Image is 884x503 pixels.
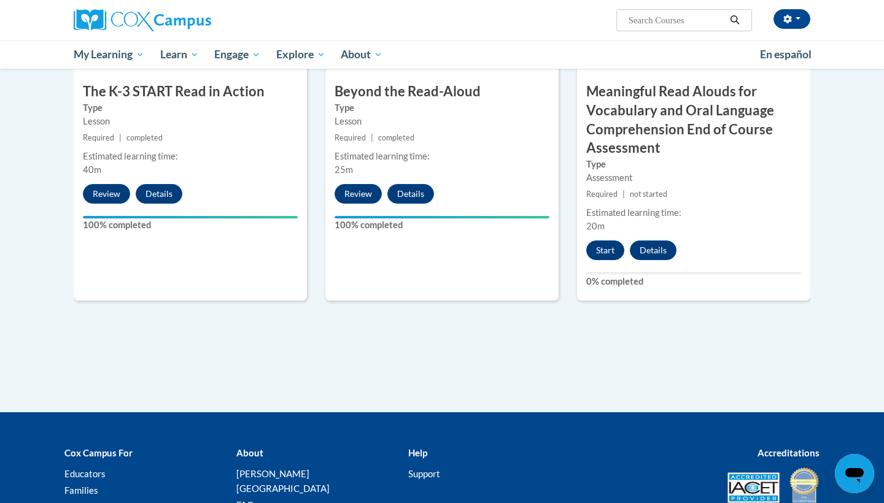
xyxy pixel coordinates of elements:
b: Help [408,447,427,458]
a: My Learning [66,40,152,69]
span: Required [335,133,366,142]
button: Details [387,184,434,204]
a: Learn [152,40,207,69]
a: En español [752,42,820,67]
a: About [333,40,391,69]
div: Estimated learning time: [335,150,549,163]
label: 100% completed [335,218,549,232]
span: | [622,190,625,199]
button: Account Settings [773,9,810,29]
a: Families [64,485,98,496]
div: Your progress [335,216,549,218]
span: not started [630,190,667,199]
div: Lesson [83,115,298,128]
label: Type [83,101,298,115]
span: Required [586,190,618,199]
button: Start [586,240,624,260]
div: Lesson [335,115,549,128]
span: Explore [276,47,325,62]
div: Estimated learning time: [83,150,298,163]
label: 100% completed [83,218,298,232]
span: | [119,133,122,142]
b: About [236,447,263,458]
label: Type [335,101,549,115]
iframe: Button to launch messaging window [835,454,874,493]
span: completed [126,133,163,142]
button: Search [726,13,744,28]
span: Engage [214,47,260,62]
span: completed [378,133,414,142]
a: Explore [268,40,333,69]
div: Estimated learning time: [586,206,801,220]
h3: Beyond the Read-Aloud [325,82,559,101]
button: Review [83,184,130,204]
span: My Learning [74,47,144,62]
img: Accredited IACET® Provider [727,472,780,503]
h3: The K-3 START Read in Action [74,82,307,101]
div: Your progress [83,216,298,218]
button: Details [136,184,182,204]
span: | [371,133,373,142]
div: Assessment [586,171,801,185]
input: Search Courses [627,13,726,28]
a: Cox Campus [74,9,307,31]
button: Review [335,184,382,204]
a: Educators [64,468,106,479]
b: Accreditations [758,447,820,458]
label: Type [586,158,801,171]
span: 25m [335,164,353,175]
span: En español [760,48,812,61]
a: Support [408,468,440,479]
label: 0% completed [586,275,801,288]
span: Learn [160,47,199,62]
span: 20m [586,221,605,231]
b: Cox Campus For [64,447,133,458]
a: [PERSON_NAME][GEOGRAPHIC_DATA] [236,468,330,494]
span: Required [83,133,114,142]
a: Engage [206,40,268,69]
span: About [341,47,382,62]
div: Main menu [55,40,829,69]
h3: Meaningful Read Alouds for Vocabulary and Oral Language Comprehension End of Course Assessment [577,82,810,158]
span: 40m [83,164,101,175]
img: Cox Campus [74,9,211,31]
button: Details [630,240,677,260]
